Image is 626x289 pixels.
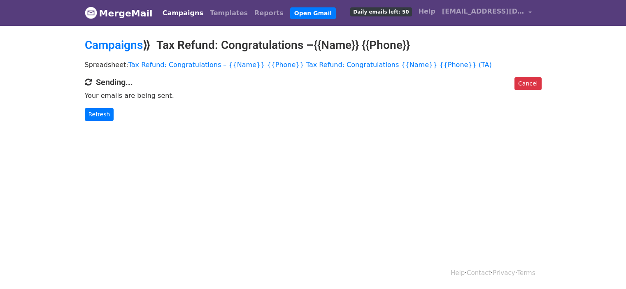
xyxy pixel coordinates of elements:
[467,269,491,277] a: Contact
[85,60,542,69] p: Spreadsheet:
[85,108,114,121] a: Refresh
[585,250,626,289] iframe: Chat Widget
[439,3,535,23] a: [EMAIL_ADDRESS][DOMAIN_NAME]
[159,5,207,21] a: Campaigns
[451,269,465,277] a: Help
[251,5,287,21] a: Reports
[85,38,542,52] h2: ⟫ Tax Refund: Congratulations –{{Name}} {{Phone}}
[493,269,515,277] a: Privacy
[347,3,415,20] a: Daily emails left: 50
[85,77,542,87] h4: Sending...
[517,269,535,277] a: Terms
[350,7,412,16] span: Daily emails left: 50
[415,3,439,20] a: Help
[85,38,143,52] a: Campaigns
[128,61,492,69] a: Tax Refund: Congratulations – {{Name}} {{Phone}} Tax Refund: Congratulations {{Name}} {{Phone}} (TA)
[85,91,542,100] p: Your emails are being sent.
[207,5,251,21] a: Templates
[290,7,336,19] a: Open Gmail
[514,77,541,90] a: Cancel
[85,5,153,22] a: MergeMail
[85,7,97,19] img: MergeMail logo
[442,7,524,16] span: [EMAIL_ADDRESS][DOMAIN_NAME]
